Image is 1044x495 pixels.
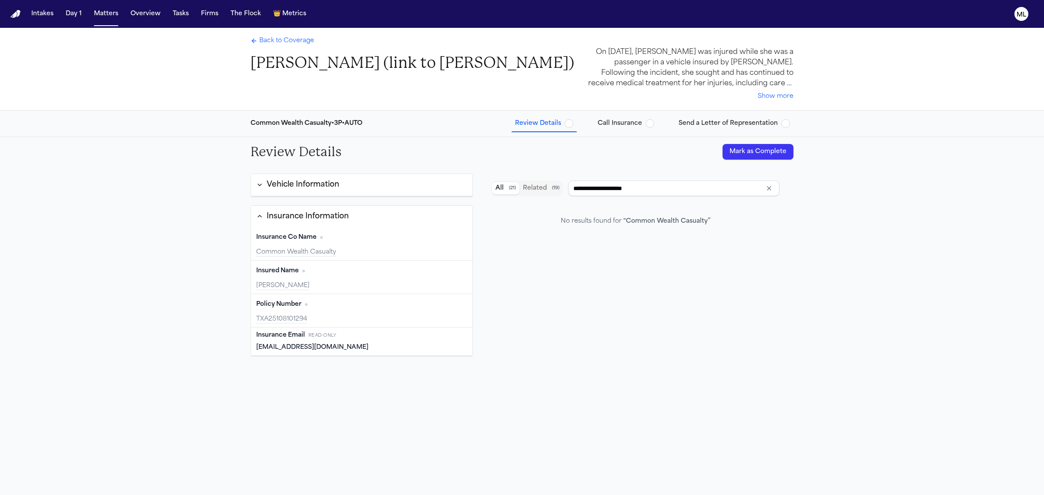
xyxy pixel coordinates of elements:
h2: Review Details [251,144,341,160]
span: No citation [305,303,308,306]
div: [EMAIL_ADDRESS][DOMAIN_NAME] [256,343,467,352]
span: Back to Coverage [259,37,314,45]
div: TXA25108101294 [256,315,467,324]
span: Insured Name [256,267,299,275]
button: Day 1 [62,6,85,22]
button: Call Insurance [594,116,658,131]
div: Common Wealth Casualty • 3P • AUTO [251,119,362,128]
button: Intakes [28,6,57,22]
span: Review Details [515,119,561,128]
button: Show more [758,92,793,101]
div: Policy Number (required) [251,294,472,328]
span: Send a Letter of Representation [679,119,778,128]
span: Policy Number [256,300,301,309]
span: Read-only [308,332,336,339]
img: Finch Logo [10,10,21,18]
div: Insured Name (required) [251,261,472,294]
button: Mark as Complete [723,144,793,160]
button: Insurance Information [251,206,472,227]
span: ( 19 ) [552,185,559,191]
a: Home [10,10,21,18]
div: [PERSON_NAME] [256,281,467,290]
input: Search references [568,181,780,196]
button: Matters [90,6,122,22]
div: On [DATE], [PERSON_NAME] was injured while she was a passenger in a vehicle insured by [PERSON_NA... [588,47,793,89]
button: Overview [127,6,164,22]
div: Vehicle Information [267,179,339,191]
button: Vehicle Information [251,174,472,196]
span: No citation [320,236,323,239]
button: Send a Letter of Representation [675,116,793,131]
button: crownMetrics [270,6,310,22]
span: Insurance Email [256,331,305,340]
span: ( 21 ) [509,185,516,191]
button: Related documents [519,182,563,194]
span: No citation [302,270,305,272]
span: Insurance Co Name [256,233,317,242]
button: Clear input [763,182,775,194]
button: Firms [197,6,222,22]
div: Insurance Information [267,211,349,222]
div: No results found for [561,217,710,226]
div: Document browser [492,177,780,243]
button: Review Details [512,116,577,131]
button: All documents [492,182,519,194]
a: Back to Coverage [251,37,314,45]
span: Call Insurance [598,119,642,128]
span: “ Common Wealth Casualty ” [623,218,710,224]
div: Common Wealth Casualty [256,248,467,257]
div: Insurance Co Name (required) [251,227,472,261]
button: Tasks [169,6,192,22]
button: The Flock [227,6,264,22]
h1: [PERSON_NAME] (link to [PERSON_NAME]) [251,53,574,73]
